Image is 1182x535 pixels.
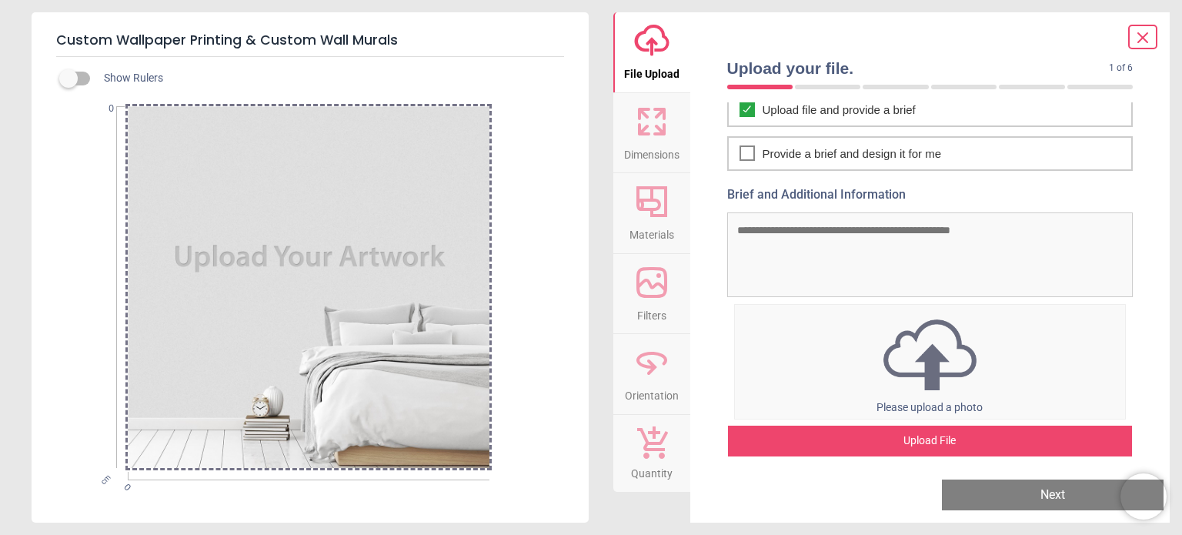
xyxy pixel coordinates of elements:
[624,59,679,82] span: File Upload
[85,102,114,115] span: 0
[99,473,112,486] span: cm
[613,254,690,334] button: Filters
[1109,62,1133,75] span: 1 of 6
[629,220,674,243] span: Materials
[613,334,690,414] button: Orientation
[613,12,690,92] button: File Upload
[68,69,589,88] div: Show Rulers
[728,426,1133,456] div: Upload File
[631,459,673,482] span: Quantity
[613,173,690,253] button: Materials
[1120,473,1167,520] iframe: Brevo live chat
[56,25,564,57] h5: Custom Wallpaper Printing & Custom Wall Murals
[613,415,690,492] button: Quantity
[876,401,983,413] span: Please upload a photo
[942,480,1164,510] button: Next
[637,301,666,324] span: Filters
[625,381,679,404] span: Orientation
[763,145,942,162] span: Provide a brief and design it for me
[727,57,1110,79] span: Upload your file.
[735,315,1126,395] img: upload icon
[624,140,679,163] span: Dimensions
[613,93,690,173] button: Dimensions
[121,481,131,491] span: 0
[763,102,916,118] span: Upload file and provide a brief
[727,186,1134,203] label: Brief and Additional Information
